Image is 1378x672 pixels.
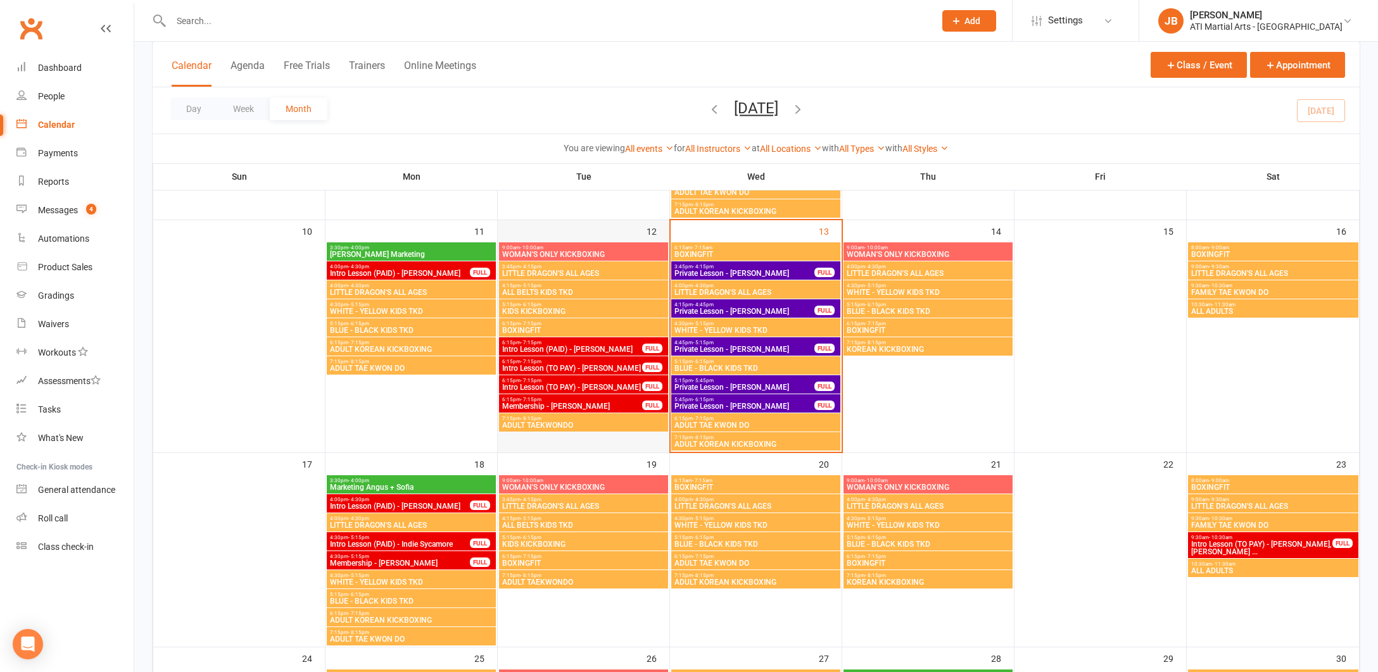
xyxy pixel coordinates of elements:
span: - 5:45pm [693,378,714,383]
div: FULL [470,557,490,567]
span: WHITE - YELLOW KIDS TKD [846,521,1010,529]
span: - 4:30pm [865,497,886,502]
span: Private Lesson - [PERSON_NAME] [674,270,815,277]
span: WHITE - YELLOW KIDS TKD [674,327,838,334]
strong: for [674,143,685,153]
span: 4:00pm [329,497,471,502]
div: JB [1158,8,1184,34]
div: Tasks [38,404,61,414]
span: 5:45pm [674,397,815,402]
button: Free Trials [284,59,330,87]
span: ALL ADULTS [1191,308,1356,315]
span: - 8:15pm [521,416,541,421]
span: - 8:15pm [521,573,541,578]
span: [PERSON_NAME] Marketing [329,251,493,258]
div: 22 [1163,453,1186,474]
span: 4:30pm [329,302,493,308]
span: Private Lesson - [PERSON_NAME] [674,345,815,353]
span: - 4:15pm [521,264,541,270]
span: 6:15am [674,245,838,251]
span: - 7:15pm [693,554,714,559]
span: 7:15pm [502,416,666,421]
span: - 8:15pm [865,340,886,345]
span: 6:15pm [502,397,643,402]
span: 10:30am [1191,302,1356,308]
span: - 5:15pm [348,554,369,559]
span: Intro Lesson (PAID) - [PERSON_NAME] [329,502,471,510]
span: 7:15pm [674,202,838,208]
span: LITTLE DRAGON'S ALL AGES [502,502,666,510]
span: BLUE - BLACK KIDS TKD [329,327,493,334]
span: 9:30am [1191,535,1333,540]
span: KIDS KICKBOXING [502,308,666,315]
div: 20 [819,453,842,474]
button: Trainers [349,59,385,87]
span: - 4:15pm [521,497,541,502]
div: FULL [642,382,662,391]
div: 15 [1163,220,1186,241]
span: BLUE - BLACK KIDS TKD [846,308,1010,315]
span: 4:30pm [329,554,471,559]
span: 9:00am [502,478,666,483]
span: - 4:30pm [348,497,369,502]
span: - 7:15pm [521,340,541,345]
span: 4:15pm [502,283,666,289]
div: Messages [38,205,78,215]
span: - 6:15pm [348,321,369,327]
span: - 6:15pm [521,302,541,308]
span: - 4:00pm [348,245,369,251]
span: - 7:15pm [521,359,541,364]
span: 6:15pm [502,340,643,345]
span: - 5:15pm [521,516,541,521]
span: LITTLE DRAGON'S ALL AGES [329,289,493,296]
span: - 7:15pm [865,321,886,327]
button: Month [270,97,327,120]
span: 4:15pm [502,516,666,521]
span: LITTLE DRAGON'S ALL AGES [674,289,838,296]
span: LITTLE DRAGON'S ALL AGES [502,270,666,277]
div: 10 [302,220,325,241]
div: 14 [991,220,1014,241]
a: Calendar [16,111,134,139]
span: 4:30pm [329,573,493,578]
span: WOMAN'S ONLY KICKBOXING [502,251,666,258]
span: ADULT KOREAN KICKBOXING [674,208,838,215]
div: People [38,91,65,101]
th: Wed [670,163,842,190]
span: - 9:30am [1209,264,1229,270]
span: LITTLE DRAGON'S ALL AGES [1191,270,1356,277]
span: - 8:15pm [693,435,714,440]
button: [DATE] [734,99,778,117]
div: FULL [814,268,835,277]
div: 23 [1336,453,1359,474]
div: Workouts [38,347,76,358]
a: Payments [16,139,134,168]
div: FULL [814,382,835,391]
div: Open Intercom Messenger [13,629,43,659]
div: FULL [470,268,490,277]
th: Sun [153,163,326,190]
button: Week [217,97,270,120]
span: - 7:15pm [521,554,541,559]
span: KIDS KICKBOXING [502,540,666,548]
button: Class / Event [1151,52,1247,78]
span: Intro Lesson (TO PAY) - [PERSON_NAME] [502,383,643,391]
span: - 4:30pm [693,497,714,502]
span: 4:00pm [674,283,838,289]
th: Tue [498,163,670,190]
span: - 4:30pm [348,516,369,521]
span: BOXINGFIT [502,559,666,567]
span: 9:00am [846,478,1010,483]
span: 4:30pm [674,321,838,327]
a: Messages 4 [16,196,134,225]
span: - 10:00am [864,245,888,251]
div: FULL [470,501,490,510]
span: 9:00am [846,245,1010,251]
div: FULL [1332,538,1353,548]
span: - 5:15pm [865,283,886,289]
span: Membership - [PERSON_NAME] [329,559,471,567]
span: 3:45pm [502,497,666,502]
div: Assessments [38,376,101,386]
span: 4:00pm [329,283,493,289]
span: - 7:15am [692,478,712,483]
